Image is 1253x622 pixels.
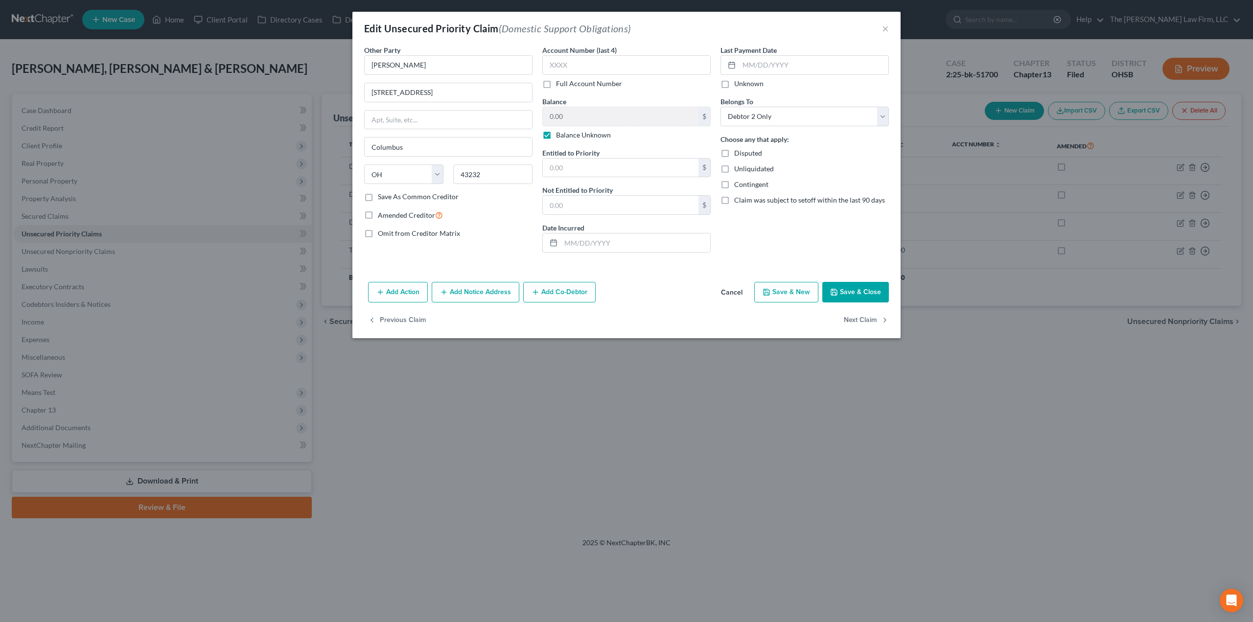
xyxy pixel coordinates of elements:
[1220,589,1243,612] div: Open Intercom Messenger
[542,45,617,55] label: Account Number (last 4)
[734,196,885,204] span: Claim was subject to setoff within the last 90 days
[368,310,426,331] button: Previous Claim
[844,310,889,331] button: Next Claim
[882,23,889,34] button: ×
[364,22,631,35] div: Edit Unsecured Priority Claim
[754,282,818,302] button: Save & New
[365,138,532,156] input: Enter city...
[561,233,710,252] input: MM/DD/YYYY
[542,185,613,195] label: Not Entitled to Priority
[734,164,774,173] span: Unliquidated
[364,55,533,75] input: Search creditor by name...
[365,83,532,102] input: Enter address...
[543,196,698,214] input: 0.00
[720,97,753,106] span: Belongs To
[739,56,888,74] input: MM/DD/YYYY
[542,96,566,107] label: Balance
[364,46,400,54] span: Other Party
[556,79,622,89] label: Full Account Number
[542,223,584,233] label: Date Incurred
[432,282,519,302] button: Add Notice Address
[523,282,596,302] button: Add Co-Debtor
[720,134,789,144] label: Choose any that apply:
[734,149,762,157] span: Disputed
[698,196,710,214] div: $
[378,211,435,219] span: Amended Creditor
[499,23,631,34] span: (Domestic Support Obligations)
[822,282,889,302] button: Save & Close
[698,107,710,126] div: $
[365,111,532,129] input: Apt, Suite, etc...
[720,45,777,55] label: Last Payment Date
[542,55,711,75] input: XXXX
[698,159,710,177] div: $
[543,107,698,126] input: 0.00
[734,79,764,89] label: Unknown
[556,130,611,140] label: Balance Unknown
[713,283,750,302] button: Cancel
[368,282,428,302] button: Add Action
[543,159,698,177] input: 0.00
[378,229,460,237] span: Omit from Creditor Matrix
[734,180,768,188] span: Contingent
[378,192,459,202] label: Save As Common Creditor
[542,148,600,158] label: Entitled to Priority
[453,164,533,184] input: Enter zip...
